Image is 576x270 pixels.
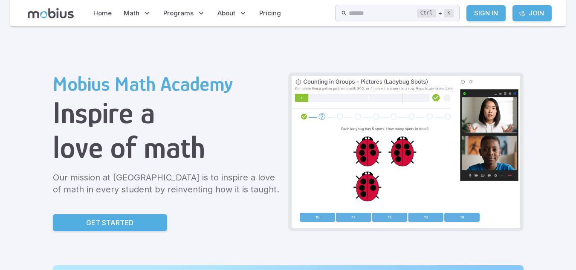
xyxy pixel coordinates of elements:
[53,130,281,165] h1: love of math
[417,8,454,18] div: +
[417,9,436,17] kbd: Ctrl
[466,5,506,21] a: Sign In
[53,73,281,96] h2: Mobius Math Academy
[444,9,454,17] kbd: k
[512,5,552,21] a: Join
[53,96,281,130] h1: Inspire a
[53,171,281,195] p: Our mission at [GEOGRAPHIC_DATA] is to inspire a love of math in every student by reinventing how...
[257,3,284,23] a: Pricing
[163,9,194,18] span: Programs
[292,76,520,228] img: Grade 2 Class
[124,9,139,18] span: Math
[91,3,114,23] a: Home
[217,9,235,18] span: About
[53,214,167,231] a: Get Started
[86,218,133,228] p: Get Started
